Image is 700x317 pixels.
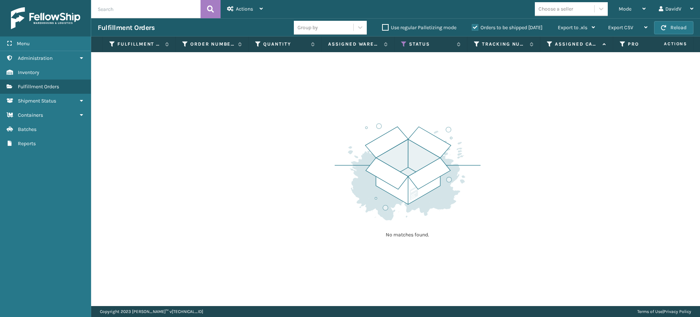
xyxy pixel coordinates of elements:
span: Administration [18,55,52,61]
img: logo [11,7,80,29]
h3: Fulfillment Orders [98,23,155,32]
button: Reload [654,21,693,34]
p: Copyright 2023 [PERSON_NAME]™ v [TECHNICAL_ID] [100,306,203,317]
span: Actions [641,38,692,50]
span: Batches [18,126,36,132]
label: Status [409,41,453,47]
span: Menu [17,40,30,47]
div: Group by [297,24,318,31]
span: Containers [18,112,43,118]
div: | [637,306,691,317]
label: Use regular Palletizing mode [382,24,456,31]
label: Tracking Number [482,41,526,47]
span: Export to .xls [558,24,587,31]
label: Assigned Carrier Service [555,41,599,47]
label: Assigned Warehouse [328,41,380,47]
label: Quantity [263,41,307,47]
label: Orders to be shipped [DATE] [472,24,542,31]
span: Inventory [18,69,39,76]
label: Order Number [190,41,234,47]
a: Privacy Policy [664,309,691,314]
span: Reports [18,140,36,147]
span: Fulfillment Orders [18,84,59,90]
div: Choose a seller [538,5,573,13]
span: Actions [236,6,253,12]
span: Export CSV [608,24,633,31]
span: Mode [619,6,631,12]
a: Terms of Use [637,309,662,314]
label: Fulfillment Order Id [117,41,162,47]
span: Shipment Status [18,98,56,104]
label: Product SKU [628,41,672,47]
